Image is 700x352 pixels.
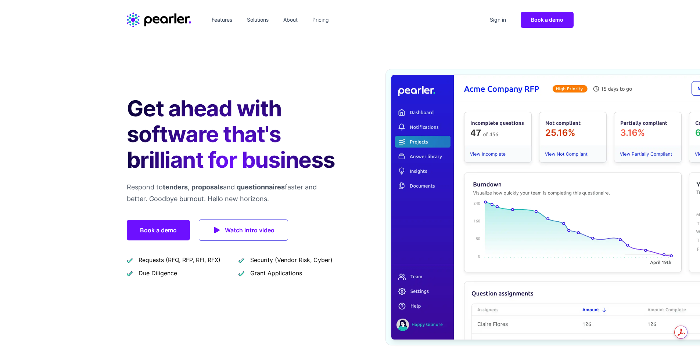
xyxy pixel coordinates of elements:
img: checkmark [238,270,244,276]
img: checkmark [238,257,244,263]
a: About [280,14,301,26]
span: Due Diligence [139,269,177,277]
h1: Get ahead with software that's brilliant for business [127,95,338,173]
a: Watch intro video [199,219,288,241]
span: Book a demo [531,17,563,23]
span: questionnaires [237,183,285,191]
a: Pricing [309,14,332,26]
span: Requests (RFQ, RFP, RFI, RFX) [139,255,220,264]
span: proposals [191,183,223,191]
a: Book a demo [127,220,190,240]
a: Features [209,14,235,26]
img: checkmark [127,270,133,276]
a: Solutions [244,14,272,26]
span: Watch intro video [225,225,274,235]
a: Book a demo [521,12,574,28]
img: checkmark [127,257,133,263]
span: Grant Applications [250,269,302,277]
a: Sign in [487,14,509,26]
a: Home [127,12,191,27]
span: Security (Vendor Risk, Cyber) [250,255,333,264]
span: tenders [163,183,188,191]
p: Respond to , and faster and better. Goodbye burnout. Hello new horizons. [127,181,338,205]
